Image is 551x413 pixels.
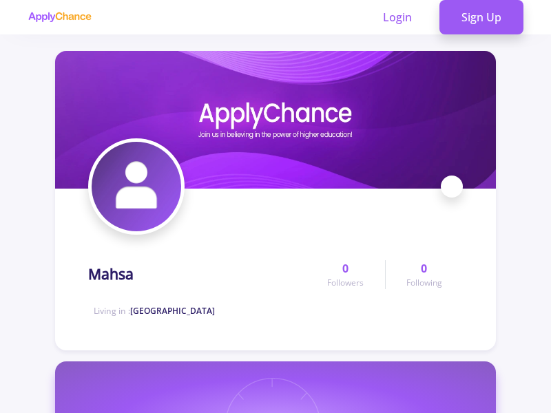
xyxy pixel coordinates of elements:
[130,305,215,317] span: [GEOGRAPHIC_DATA]
[306,260,384,289] a: 0Followers
[94,305,215,317] span: Living in :
[55,51,496,189] img: Mahsacover image
[28,12,92,23] img: applychance logo text only
[342,260,349,277] span: 0
[92,142,181,231] img: Mahsaavatar
[406,277,442,289] span: Following
[88,266,134,283] h1: Mahsa
[327,277,364,289] span: Followers
[385,260,463,289] a: 0Following
[421,260,427,277] span: 0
